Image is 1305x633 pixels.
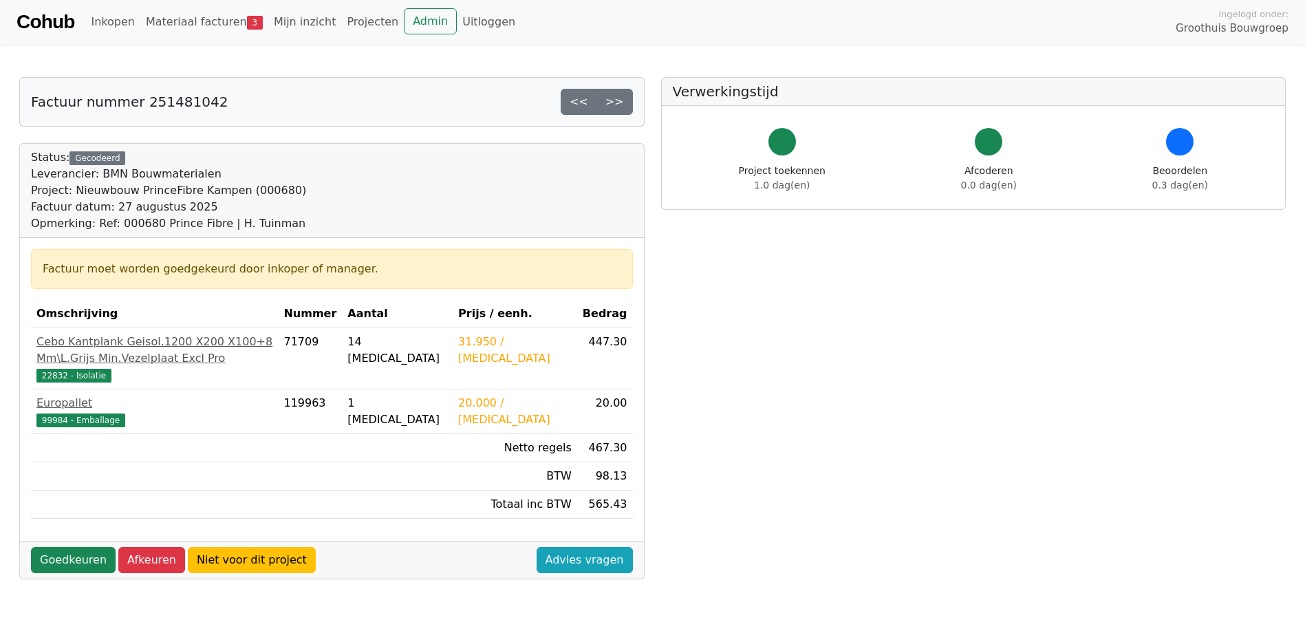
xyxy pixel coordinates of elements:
[85,8,140,36] a: Inkopen
[1152,180,1208,191] span: 0.3 dag(en)
[31,166,306,182] div: Leverancier: BMN Bouwmaterialen
[961,180,1017,191] span: 0.0 dag(en)
[341,8,404,36] a: Projecten
[577,434,633,462] td: 467.30
[31,149,306,232] div: Status:
[36,414,125,427] span: 99984 - Emballage
[577,300,633,328] th: Bedrag
[577,389,633,434] td: 20.00
[278,300,342,328] th: Nummer
[36,395,272,428] a: Europallet99984 - Emballage
[457,8,521,36] a: Uitloggen
[453,491,577,519] td: Totaal inc BTW
[278,389,342,434] td: 119963
[268,8,342,36] a: Mijn inzicht
[673,83,1275,100] h5: Verwerkingstijd
[342,300,453,328] th: Aantal
[69,151,125,165] div: Gecodeerd
[404,8,457,34] a: Admin
[347,334,447,367] div: 14 [MEDICAL_DATA]
[278,328,342,389] td: 71709
[31,199,306,215] div: Factuur datum: 27 augustus 2025
[17,6,74,39] a: Cohub
[31,94,228,110] h5: Factuur nummer 251481042
[31,300,278,328] th: Omschrijving
[36,334,272,383] a: Cebo Kantplank Geisol.1200 X200 X100+8 Mm\L.Grijs Min.Vezelplaat Excl Pro22832 - Isolatie
[188,547,316,573] a: Niet voor dit project
[347,395,447,428] div: 1 [MEDICAL_DATA]
[453,434,577,462] td: Netto regels
[43,261,621,277] div: Factuur moet worden goedgekeurd door inkoper of manager.
[577,491,633,519] td: 565.43
[36,395,272,411] div: Europallet
[739,164,826,193] div: Project toekennen
[1176,21,1288,36] span: Groothuis Bouwgroep
[453,300,577,328] th: Prijs / eenh.
[31,182,306,199] div: Project: Nieuwbouw PrinceFibre Kampen (000680)
[31,215,306,232] div: Opmerking: Ref: 000680 Prince Fibre | H. Tuinman
[458,334,572,367] div: 31.950 / [MEDICAL_DATA]
[1218,8,1288,21] span: Ingelogd onder:
[961,164,1017,193] div: Afcoderen
[36,334,272,367] div: Cebo Kantplank Geisol.1200 X200 X100+8 Mm\L.Grijs Min.Vezelplaat Excl Pro
[754,180,810,191] span: 1.0 dag(en)
[561,89,597,115] a: <<
[577,328,633,389] td: 447.30
[596,89,633,115] a: >>
[36,369,111,383] span: 22832 - Isolatie
[118,547,185,573] a: Afkeuren
[453,462,577,491] td: BTW
[247,16,263,30] span: 3
[537,547,633,573] a: Advies vragen
[31,547,116,573] a: Goedkeuren
[1152,164,1208,193] div: Beoordelen
[140,8,268,36] a: Materiaal facturen3
[458,395,572,428] div: 20.000 / [MEDICAL_DATA]
[577,462,633,491] td: 98.13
